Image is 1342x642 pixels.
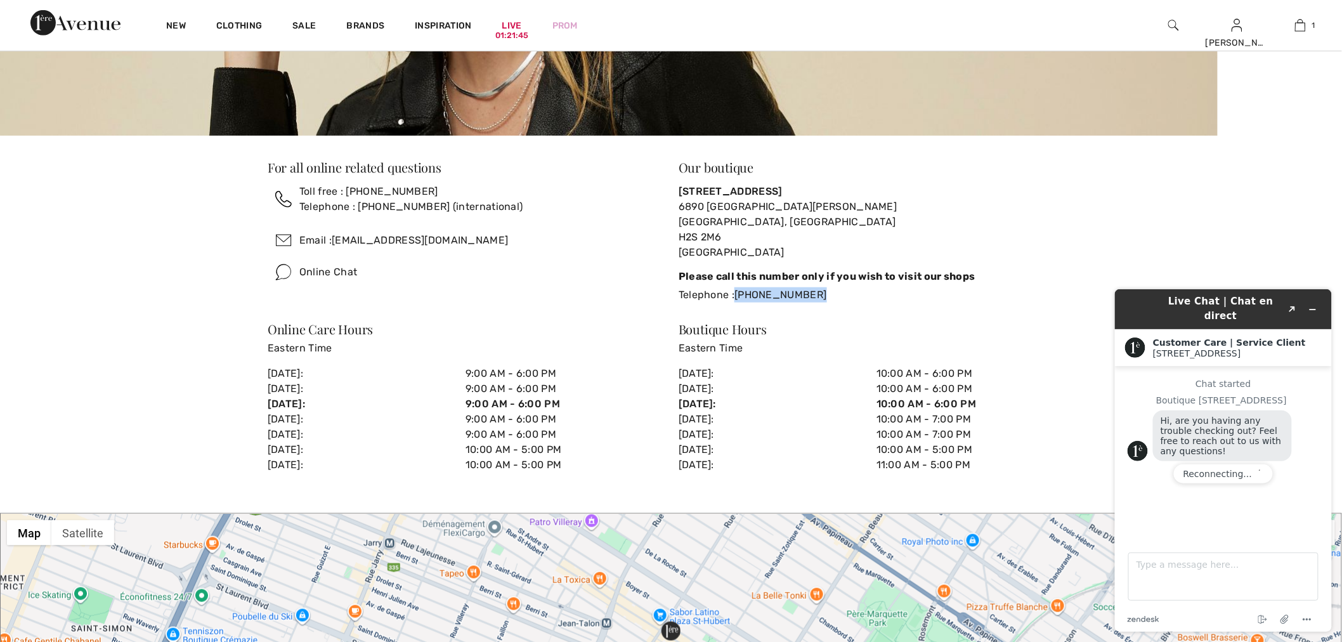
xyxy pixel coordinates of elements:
a: Sign In [1232,19,1242,31]
div: 10:00 AM - 6:00 PM [876,396,1074,412]
a: Brands [347,20,385,34]
img: call [275,191,292,207]
span: Inspiration [415,20,471,34]
div: 01:21:45 [495,30,528,42]
div: 9:00 AM - 6:00 PM [466,412,663,427]
img: My Info [1232,18,1242,33]
div: 10:00 AM - 5:00 PM [466,442,663,457]
span: Chat [28,9,54,20]
img: 1ère Avenue [30,10,121,36]
a: [EMAIL_ADDRESS][DOMAIN_NAME] [332,234,508,246]
p: Eastern Time [679,341,1074,356]
div: 9:00 AM - 6:00 PM [466,427,663,442]
div: 10:00 AM - 7:00 PM [876,427,1074,442]
a: Sale [292,20,316,34]
img: search the website [1168,18,1179,33]
div: [DATE]: [679,457,876,473]
a: Prom [552,19,578,32]
img: My Bag [1295,18,1306,33]
div: [DATE]: [679,442,876,457]
div: [DATE]: [268,442,466,457]
div: [DATE]: [679,427,876,442]
div: [PERSON_NAME] [1206,36,1268,49]
div: [STREET_ADDRESS] [679,184,1074,199]
div: Boutique Hours [679,323,1074,336]
a: 1 [1269,18,1331,33]
div: 10:00 AM - 6:00 PM [876,366,1074,381]
a: Live01:21:45 [502,19,522,32]
iframe: Find more information here [1105,279,1342,642]
a: Clothing [216,20,262,34]
div: 1ere Avenue 6890 St-Hubert, Montr�al, Qu�bec Canada H2S 2M6 [661,622,681,641]
div: [DATE]: [268,381,466,396]
div: Online Chat [299,265,357,280]
img: chat [268,256,299,288]
span: [PHONE_NUMBER] [734,289,826,301]
div: Telephone : [679,287,1074,303]
div: [DATE]: [268,366,466,381]
div: 9:00 AM - 6:00 PM [466,396,663,412]
button: Show satellite imagery [51,520,114,546]
div: 10:00 AM - 5:00 PM [876,442,1074,457]
div: [DATE]: [268,412,466,427]
div: [DATE]: [679,396,876,412]
div: 10:00 AM - 7:00 PM [876,412,1074,427]
div: 10:00 AM - 6:00 PM [876,381,1074,396]
div: [DATE]: [679,366,876,381]
p: Eastern Time [268,341,663,356]
div: Online Care Hours [268,323,663,336]
div: Please call this number only if you wish to visit our shops [679,270,1074,282]
div: 6890 [GEOGRAPHIC_DATA][PERSON_NAME] [GEOGRAPHIC_DATA], [GEOGRAPHIC_DATA] H2S 2M6 [GEOGRAPHIC_DATA] [679,199,1074,260]
img: email [268,225,299,256]
div: Email : [299,233,509,248]
div: 9:00 AM - 6:00 PM [466,366,663,381]
a: New [166,20,186,34]
div: 9:00 AM - 6:00 PM [466,381,663,396]
div: [DATE]: [268,457,466,473]
div: Our boutique [679,161,1074,174]
div: Toll free : [PHONE_NUMBER] Telephone : [PHONE_NUMBER] (international) [299,184,523,214]
div: [DATE]: [268,427,466,442]
div: [DATE]: [268,396,466,412]
button: Show street map [7,520,51,546]
div: 11:00 AM - 5:00 PM [876,457,1074,473]
div: 10:00 AM - 5:00 PM [466,457,663,473]
span: 1 [1312,20,1315,31]
div: For all online related questions [268,161,663,174]
div: [DATE]: [679,381,876,396]
div: [DATE]: [679,412,876,427]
